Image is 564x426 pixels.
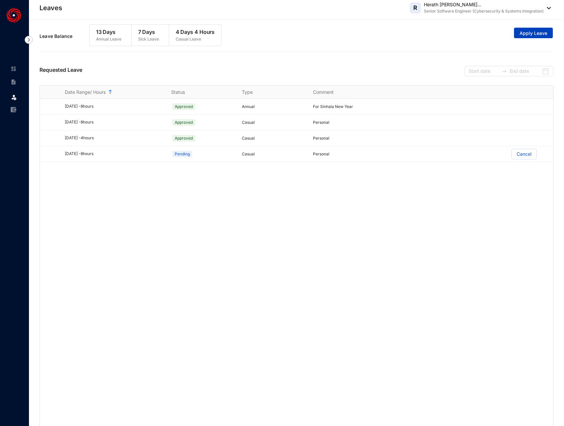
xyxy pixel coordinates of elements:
[242,135,305,142] p: Casual
[313,136,329,141] span: Personal
[25,36,33,44] img: nav-icon-right.af6afadce00d159da59955279c43614e.svg
[242,103,305,110] p: Annual
[313,120,329,125] span: Personal
[96,28,121,36] p: 13 Days
[11,66,16,72] img: home-unselected.a29eae3204392db15eaf.svg
[39,66,82,76] p: Requested Leave
[65,135,163,141] div: [DATE] - 4 hours
[514,28,553,38] button: Apply Leave
[176,36,215,42] p: Casual Leave
[313,104,353,109] span: For Sinhala New Year
[234,86,305,99] th: Type
[242,119,305,126] p: Casual
[11,79,16,85] img: contract-unselected.99e2b2107c0a7dd48938.svg
[39,3,62,13] p: Leaves
[424,8,544,14] p: Senior Software Engineer (Cybersecurity & Systems Integration)
[172,119,195,126] span: Approved
[544,7,551,9] img: dropdown-black.8e83cc76930a90b1a4fdb6d089b7bf3a.svg
[469,67,499,75] input: Start date
[413,5,417,11] span: R
[11,94,17,100] img: leave.99b8a76c7fa76a53782d.svg
[5,103,21,116] li: Expenses
[242,151,305,157] p: Casual
[517,149,531,159] p: Cancel
[7,8,21,23] img: logo
[172,135,195,142] span: Approved
[5,75,21,89] li: Contracts
[172,151,192,157] span: Pending
[65,103,163,110] div: [DATE] - 8 hours
[39,33,89,40] p: Leave Balance
[65,151,163,157] div: [DATE] - 8 hours
[163,86,234,99] th: Status
[172,103,195,110] span: Approved
[520,30,547,37] span: Apply Leave
[96,36,121,42] p: Annual Leave
[502,68,507,74] span: to
[313,151,329,156] span: Personal
[65,119,163,125] div: [DATE] - 8 hours
[138,28,159,36] p: 7 Days
[11,107,16,113] img: expense-unselected.2edcf0507c847f3e9e96.svg
[5,62,21,75] li: Home
[65,89,106,95] span: Date Range/ Hours
[510,67,540,75] input: End date
[502,68,507,74] span: swap-right
[305,86,376,99] th: Comment
[138,36,159,42] p: Sick Leave
[424,1,544,8] p: Herath [PERSON_NAME]...
[176,28,215,36] p: 4 Days 4 Hours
